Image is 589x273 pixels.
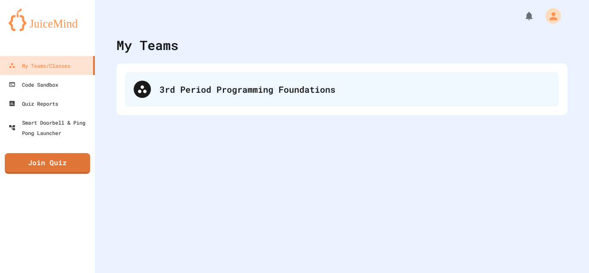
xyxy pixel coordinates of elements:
[9,9,86,31] img: logo-orange.svg
[116,35,179,55] div: My Teams
[9,117,91,138] div: Smart Doorbell & Ping Pong Launcher
[508,9,536,23] div: My Notifications
[9,98,58,109] div: Quiz Reports
[9,60,70,71] div: My Teams/Classes
[536,6,563,26] div: My Account
[9,79,58,90] div: Code Sandbox
[125,72,559,107] div: 3rd Period Programming Foundations
[160,83,550,96] div: 3rd Period Programming Foundations
[5,153,90,174] a: Join Quiz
